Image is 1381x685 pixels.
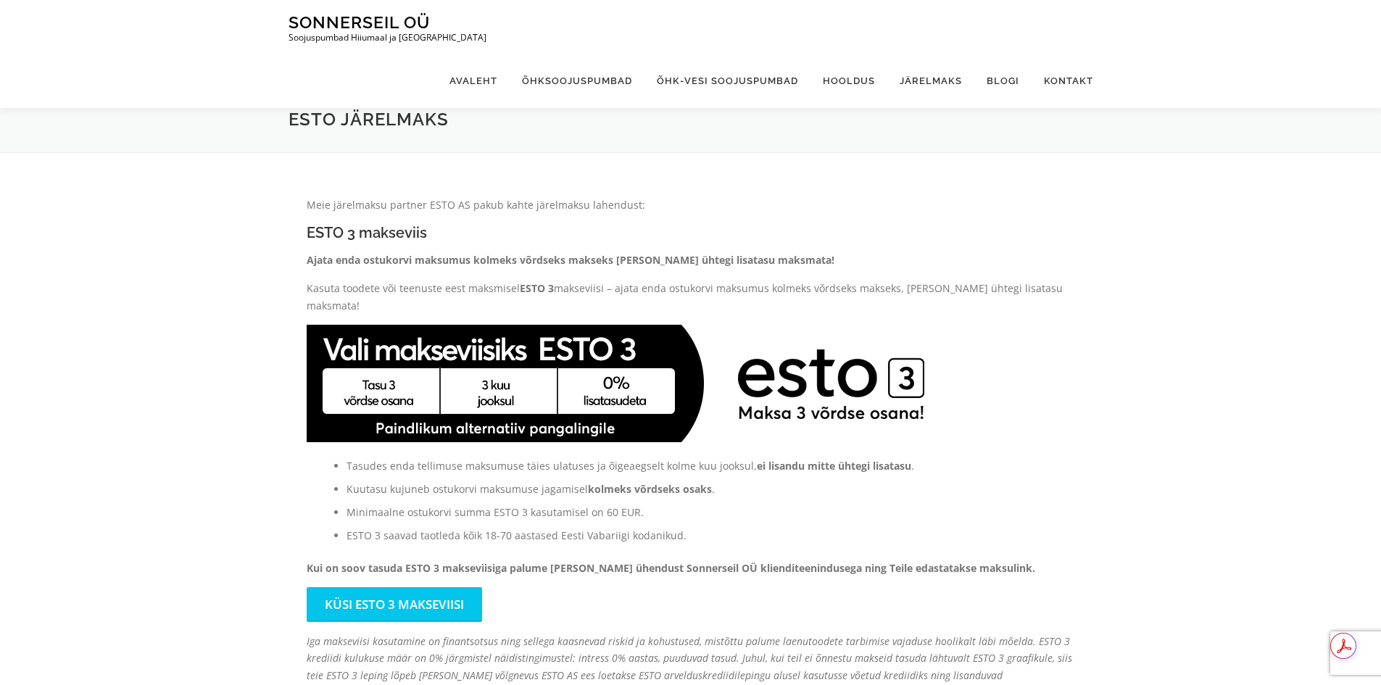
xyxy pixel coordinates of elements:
h1: ESTO järelmaks [289,108,1093,130]
a: Blogi [974,54,1032,108]
li: Kuutasu kujuneb ostukorvi maksumuse jagamisel . [347,481,1075,498]
h3: ESTO 3 makseviis [307,225,1075,241]
p: Soojuspumbad Hiiumaal ja [GEOGRAPHIC_DATA] [289,33,486,43]
strong: Kui on soov tasuda ESTO 3 makseviisiga palume [PERSON_NAME] ühendust Sonnerseil OÜ klienditeenind... [307,561,1035,575]
strong: Ajata enda ostukorvi maksumus kolmeks võrdseks makseks [PERSON_NAME] ühtegi lisatasu maksmata! [307,253,834,267]
li: Tasudes enda tellimuse maksumuse täies ulatuses ja õigeaegselt kolme kuu jooksul, . [347,457,1075,475]
a: Järelmaks [887,54,974,108]
a: Õhksoojuspumbad [510,54,644,108]
strong: ESTO 3 [520,281,554,295]
a: Kontakt [1032,54,1093,108]
p: Meie järelmaksu partner ESTO AS pakub kahte järelmaksu lahendust: [307,196,1075,214]
strong: ei lisandu mitte ühtegi lisatasu [757,459,911,473]
p: Kasuta toodete või teenuste eest maksmisel makseviisi – ajata enda ostukorvi maksumus kolmeks võr... [307,280,1075,315]
a: Küsi ESTO 3 makseviisi [307,587,482,621]
a: Hooldus [810,54,887,108]
strong: kolmeks võrdseks osaks [588,482,712,496]
li: Minimaalne ostukorvi summa ESTO 3 kasutamisel on 60 EUR. [347,504,1075,521]
a: Sonnerseil OÜ [289,12,430,32]
a: Õhk-vesi soojuspumbad [644,54,810,108]
a: Avaleht [437,54,510,108]
li: ESTO 3 saavad taotleda kõik 18-70 aastased Eesti Vabariigi kodanikud. [347,527,1075,544]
